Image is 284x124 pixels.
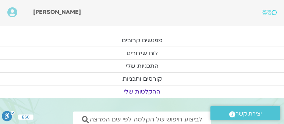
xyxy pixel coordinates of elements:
a: יצירת קשר [210,106,280,120]
span: [PERSON_NAME] [33,8,81,16]
span: יצירת קשר [235,109,262,119]
span: לביצוע חיפוש של הקלטה לפי שם המרצה [90,116,202,123]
